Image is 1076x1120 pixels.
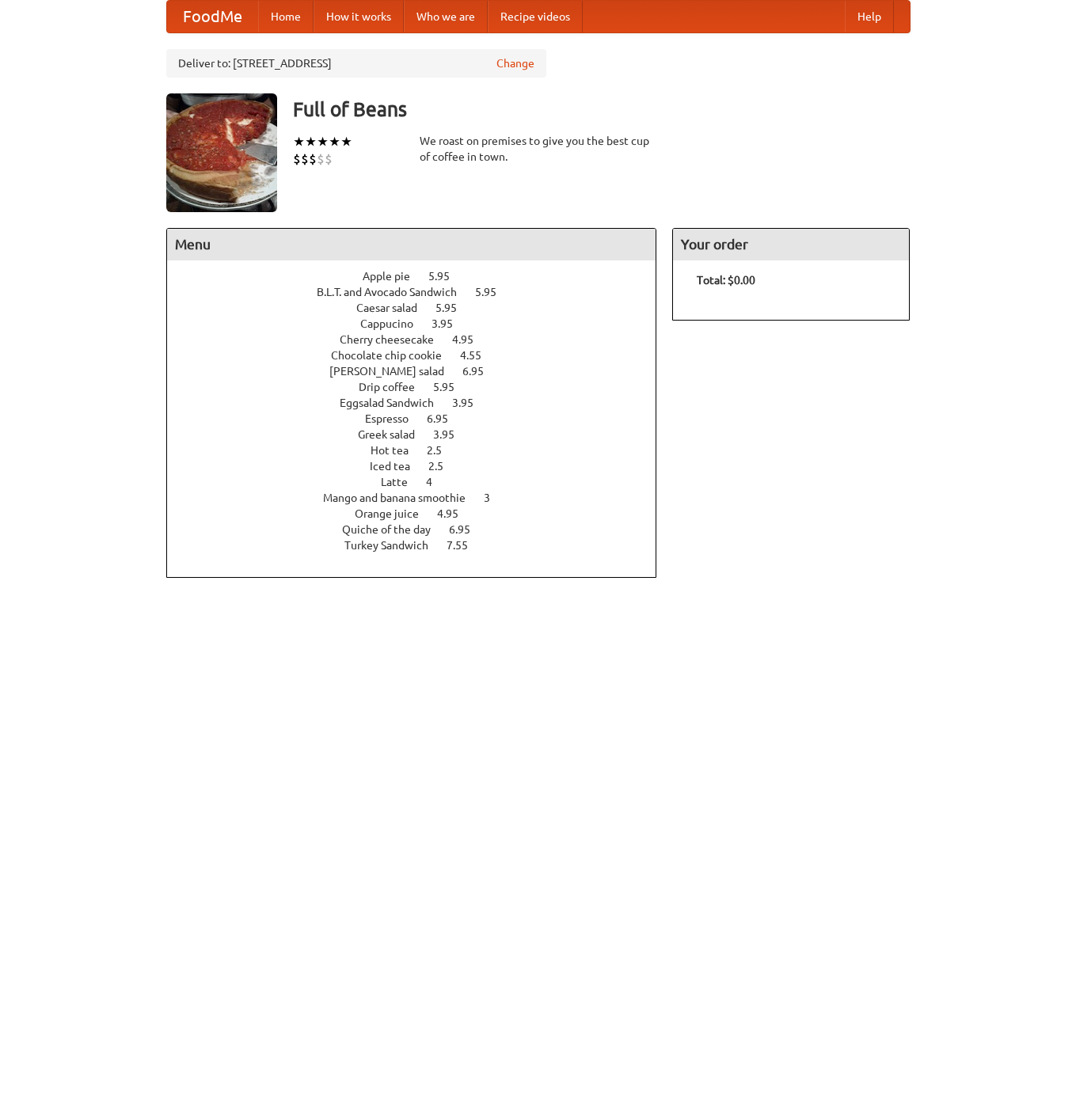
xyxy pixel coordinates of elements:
span: 5.95 [435,302,473,314]
img: angular.jpg [166,93,277,212]
span: Iced tea [370,460,426,473]
li: $ [301,150,309,168]
div: We roast on premises to give you the best cup of coffee in town. [420,133,657,165]
span: 2.5 [427,444,458,457]
a: Caesar salad 5.95 [356,302,486,314]
a: Iced tea 2.5 [370,460,473,473]
h4: Your order [673,229,909,260]
a: [PERSON_NAME] salad 6.95 [329,365,513,378]
span: Caesar salad [356,302,433,314]
a: Home [258,1,314,32]
span: Cherry cheesecake [340,333,450,346]
span: Espresso [365,412,424,425]
span: 5.95 [428,270,466,283]
span: Orange juice [355,507,435,520]
a: Latte 4 [381,476,462,488]
a: Greek salad 3.95 [358,428,484,441]
a: Drip coffee 5.95 [359,381,484,393]
a: Espresso 6.95 [365,412,477,425]
span: [PERSON_NAME] salad [329,365,460,378]
a: Apple pie 5.95 [363,270,479,283]
span: Greek salad [358,428,431,441]
span: 4.95 [452,333,489,346]
div: Deliver to: [STREET_ADDRESS] [166,49,546,78]
span: Eggsalad Sandwich [340,397,450,409]
span: 4.55 [460,349,497,362]
span: 6.95 [449,523,486,536]
span: Quiche of the day [342,523,447,536]
a: Mango and banana smoothie 3 [323,492,519,504]
span: 2.5 [428,460,459,473]
a: Cherry cheesecake 4.95 [340,333,503,346]
b: Total: $0.00 [697,274,755,287]
a: Orange juice 4.95 [355,507,488,520]
a: B.L.T. and Avocado Sandwich 5.95 [317,286,526,298]
a: Eggsalad Sandwich 3.95 [340,397,503,409]
span: Latte [381,476,424,488]
h4: Menu [167,229,656,260]
li: $ [309,150,317,168]
li: ★ [305,133,317,150]
a: Change [496,55,534,71]
li: ★ [329,133,340,150]
span: Mango and banana smoothie [323,492,481,504]
span: Chocolate chip cookie [331,349,458,362]
span: 3 [484,492,506,504]
span: Turkey Sandwich [344,539,444,552]
h3: Full of Beans [293,93,911,125]
li: ★ [340,133,352,150]
a: Chocolate chip cookie 4.55 [331,349,511,362]
span: 6.95 [427,412,464,425]
li: $ [293,150,301,168]
span: 3.95 [452,397,489,409]
a: Quiche of the day 6.95 [342,523,500,536]
span: Drip coffee [359,381,431,393]
a: Recipe videos [488,1,583,32]
span: 5.95 [433,381,470,393]
a: Help [845,1,894,32]
a: Who we are [404,1,488,32]
a: Turkey Sandwich 7.55 [344,539,497,552]
a: Cappucino 3.95 [360,317,482,330]
span: 4.95 [437,507,474,520]
li: ★ [317,133,329,150]
span: B.L.T. and Avocado Sandwich [317,286,473,298]
li: $ [317,150,325,168]
span: 4 [426,476,448,488]
span: 6.95 [462,365,500,378]
span: 5.95 [475,286,512,298]
span: Hot tea [371,444,424,457]
a: Hot tea 2.5 [371,444,471,457]
li: $ [325,150,333,168]
span: 3.95 [433,428,470,441]
span: 3.95 [432,317,469,330]
a: FoodMe [167,1,258,32]
span: 7.55 [447,539,484,552]
span: Cappucino [360,317,429,330]
span: Apple pie [363,270,426,283]
li: ★ [293,133,305,150]
a: How it works [314,1,404,32]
